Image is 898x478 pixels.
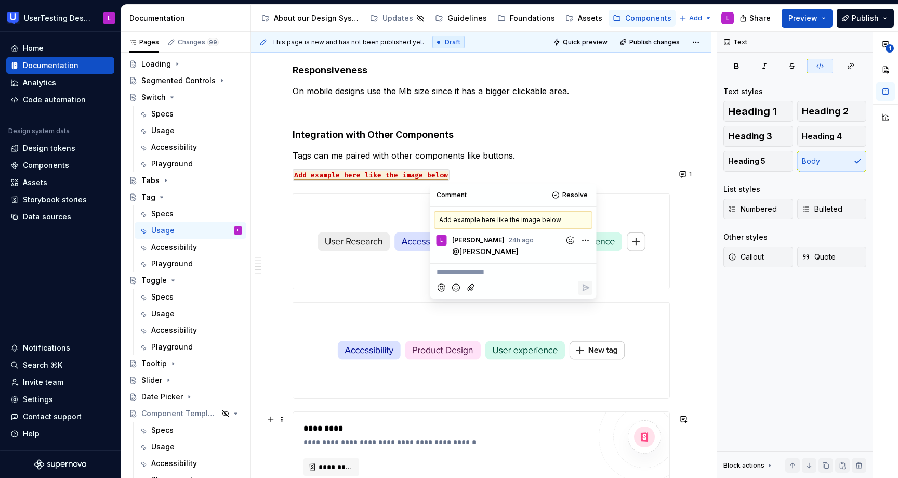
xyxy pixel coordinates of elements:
[141,375,162,385] div: Slider
[151,242,197,252] div: Accessibility
[563,38,608,46] span: Quick preview
[135,438,246,455] a: Usage
[135,156,246,172] a: Playground
[125,189,246,205] a: Tag
[151,425,174,435] div: Specs
[550,35,612,49] button: Quick preview
[257,8,674,29] div: Page tree
[125,372,246,389] a: Slider
[151,159,193,169] div: Playground
[852,13,879,23] span: Publish
[493,10,559,27] a: Foundations
[23,377,63,387] div: Invite team
[23,43,44,54] div: Home
[676,11,715,25] button: Add
[23,360,62,370] div: Search ⌘K
[6,374,114,391] a: Invite team
[459,247,519,256] span: [PERSON_NAME]
[723,247,793,267] button: Callout
[452,247,519,256] span: @
[23,60,78,71] div: Documentation
[723,461,764,470] div: Block actions
[237,225,239,236] div: L
[135,122,246,139] a: Usage
[382,13,413,23] div: Updates
[431,10,491,27] a: Guidelines
[6,209,114,225] a: Data sources
[6,391,114,408] a: Settings
[6,40,114,57] a: Home
[23,195,87,205] div: Storybook stories
[6,408,114,425] button: Contact support
[561,10,606,27] a: Assets
[782,9,833,28] button: Preview
[151,259,193,269] div: Playground
[125,389,246,405] a: Date Picker
[6,357,114,373] button: Search ⌘K
[23,212,71,222] div: Data sources
[7,12,20,24] img: 41adf70f-fc1c-4662-8e2d-d2ab9c673b1b.png
[6,57,114,74] a: Documentation
[689,14,702,22] span: Add
[293,193,669,289] img: 47520e5a-7946-4b29-8534-3a997a9fa76d.png
[141,358,167,369] div: Tooltip
[23,77,56,88] div: Analytics
[141,275,167,286] div: Toggle
[141,75,216,86] div: Segmented Controls
[135,305,246,322] a: Usage
[34,459,86,470] svg: Supernova Logo
[434,281,448,295] button: Mention someone
[135,255,246,272] a: Playground
[293,302,669,398] img: 134711ae-d01a-4e3b-b4a1-68d193d89d46.png
[135,322,246,339] a: Accessibility
[293,85,670,97] p: On mobile designs use the Mb size since it has a bigger clickable area.
[6,92,114,108] a: Code automation
[293,64,367,75] strong: Responsiveness
[886,44,894,53] span: 1
[2,7,118,29] button: UserTesting Design SystemL
[723,199,793,219] button: Numbered
[6,174,114,191] a: Assets
[510,13,555,23] div: Foundations
[728,106,777,117] span: Heading 1
[135,422,246,438] a: Specs
[151,225,175,236] div: Usage
[151,109,174,119] div: Specs
[129,38,159,46] div: Pages
[549,188,592,202] button: Resolve
[151,292,174,302] div: Specs
[723,101,793,122] button: Heading 1
[802,252,836,262] span: Quote
[629,38,680,46] span: Publish changes
[734,9,777,28] button: Share
[125,355,246,372] a: Tooltip
[151,142,197,152] div: Accessibility
[434,264,592,278] div: Composer editor
[125,72,246,89] a: Segmented Controls
[141,175,160,186] div: Tabs
[563,233,577,247] button: Add reaction
[23,411,82,422] div: Contact support
[726,14,729,22] div: L
[689,170,692,178] span: 1
[135,139,246,156] a: Accessibility
[837,9,894,28] button: Publish
[141,192,155,202] div: Tag
[294,171,448,180] span: Add example here like the image below
[723,232,768,242] div: Other styles
[23,160,69,171] div: Components
[6,74,114,91] a: Analytics
[293,129,454,140] strong: Integration with Other Components
[723,458,774,473] div: Block actions
[141,92,166,102] div: Switch
[562,191,588,199] span: Resolve
[609,10,676,27] a: Components
[23,394,53,405] div: Settings
[802,131,842,141] span: Heading 4
[8,127,70,135] div: Design system data
[447,13,487,23] div: Guidelines
[445,38,460,46] span: Draft
[151,308,175,319] div: Usage
[23,429,39,439] div: Help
